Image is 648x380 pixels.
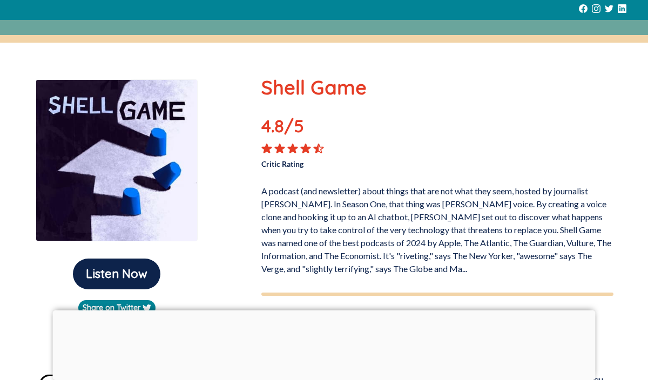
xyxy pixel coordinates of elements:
[261,113,332,143] p: 4.8 /5
[78,300,156,316] a: Share on Twitter
[36,79,198,241] img: Shell Game
[261,154,437,169] p: Critic Rating
[73,259,160,289] button: Listen Now
[261,73,613,102] p: Shell Game
[53,310,596,377] iframe: Advertisement
[261,180,613,275] p: A podcast (and newsletter) about things that are not what they seem, hosted by journalist [PERSON...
